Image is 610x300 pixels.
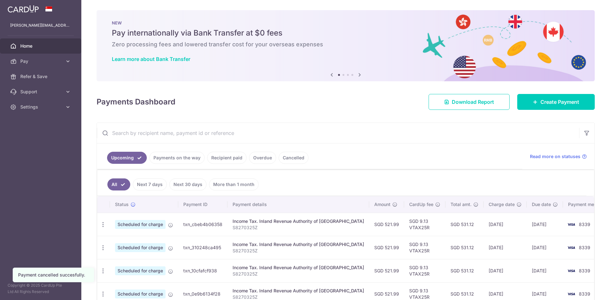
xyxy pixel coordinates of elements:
[112,20,579,25] p: NEW
[178,213,227,236] td: txn_cbeb4b06358
[115,290,166,298] span: Scheduled for charge
[451,201,471,208] span: Total amt.
[107,152,147,164] a: Upcoming
[112,56,190,62] a: Learn more about Bank Transfer
[565,221,578,228] img: Bank Card
[20,104,62,110] span: Settings
[445,259,484,282] td: SGD 531.12
[233,218,364,224] div: Income Tax. Inland Revenue Authority of [GEOGRAPHIC_DATA]
[532,201,551,208] span: Due date
[112,41,579,48] h6: Zero processing fees and lowered transfer cost for your overseas expenses
[107,178,130,190] a: All
[527,213,563,236] td: [DATE]
[404,213,445,236] td: SGD 9.13 VTAX25R
[369,259,404,282] td: SGD 521.99
[565,267,578,275] img: Bank Card
[233,271,364,277] p: S8270325Z
[404,236,445,259] td: SGD 9.13 VTAX25R
[452,98,494,106] span: Download Report
[369,213,404,236] td: SGD 521.99
[233,241,364,248] div: Income Tax. Inland Revenue Authority of [GEOGRAPHIC_DATA]
[115,243,166,252] span: Scheduled for charge
[178,259,227,282] td: txn_10cfafcf938
[115,220,166,229] span: Scheduled for charge
[18,272,89,278] div: Payment cancelled succesfully.
[579,268,590,273] span: 8339
[169,178,207,190] a: Next 30 days
[249,152,276,164] a: Overdue
[20,73,62,80] span: Refer & Save
[233,224,364,231] p: S8270325Z
[484,259,527,282] td: [DATE]
[233,264,364,271] div: Income Tax. Inland Revenue Authority of [GEOGRAPHIC_DATA]
[579,222,590,227] span: 8339
[97,96,175,108] h4: Payments Dashboard
[530,153,580,160] span: Read more on statuses
[233,248,364,254] p: S8270325Z
[115,201,129,208] span: Status
[527,259,563,282] td: [DATE]
[97,123,579,143] input: Search by recipient name, payment id or reference
[149,152,205,164] a: Payments on the way
[565,244,578,251] img: Bank Card
[404,259,445,282] td: SGD 9.13 VTAX25R
[133,178,167,190] a: Next 7 days
[429,94,510,110] a: Download Report
[369,236,404,259] td: SGD 521.99
[489,201,515,208] span: Charge date
[233,288,364,294] div: Income Tax. Inland Revenue Authority of [GEOGRAPHIC_DATA]
[178,196,227,213] th: Payment ID
[10,22,71,29] p: [PERSON_NAME][EMAIL_ADDRESS][DOMAIN_NAME]
[530,153,587,160] a: Read more on statuses
[445,236,484,259] td: SGD 531.12
[207,152,247,164] a: Recipient paid
[279,152,308,164] a: Cancelled
[374,201,390,208] span: Amount
[20,89,62,95] span: Support
[97,10,595,81] img: Bank transfer banner
[20,58,62,64] span: Pay
[579,291,590,297] span: 8339
[527,236,563,259] td: [DATE]
[8,5,39,13] img: CardUp
[115,266,166,275] span: Scheduled for charge
[20,43,62,49] span: Home
[445,213,484,236] td: SGD 531.12
[409,201,433,208] span: CardUp fee
[484,236,527,259] td: [DATE]
[178,236,227,259] td: txn_310248ca495
[227,196,369,213] th: Payment details
[565,290,578,298] img: Bank Card
[112,28,579,38] h5: Pay internationally via Bank Transfer at $0 fees
[579,245,590,250] span: 8339
[209,178,259,190] a: More than 1 month
[484,213,527,236] td: [DATE]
